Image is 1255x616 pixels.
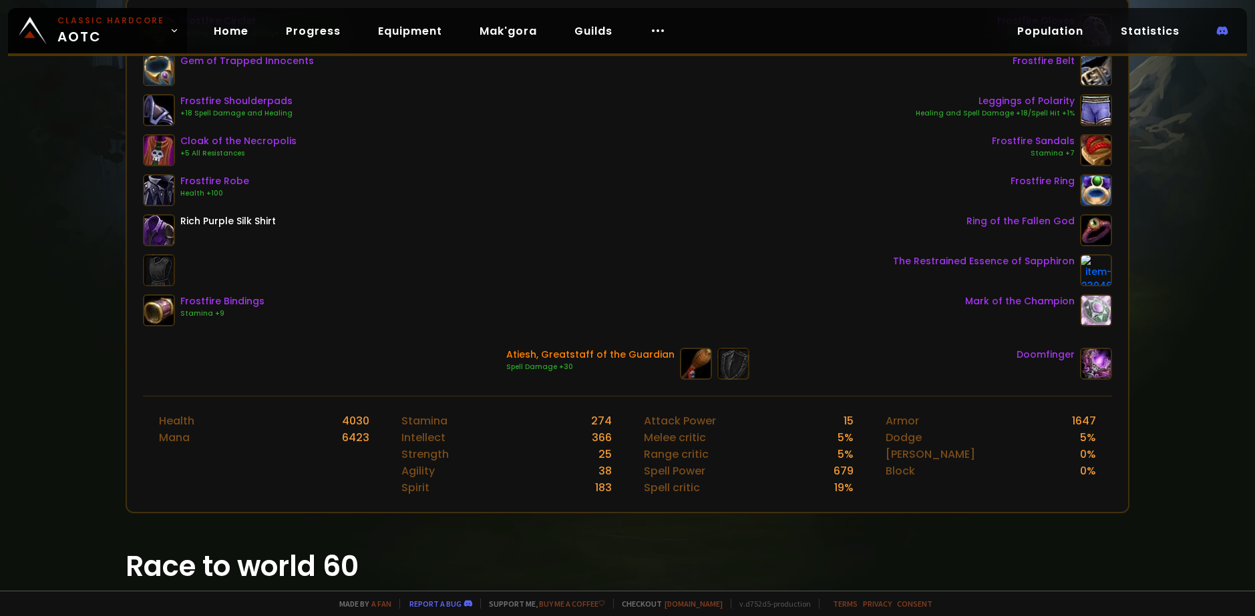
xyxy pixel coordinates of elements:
img: item-22589 [680,348,712,380]
img: item-22500 [1080,134,1112,166]
div: Frostfire Ring [1011,174,1075,188]
div: Health [159,412,194,429]
div: Gem of Trapped Innocents [180,54,314,68]
div: [PERSON_NAME] [886,446,975,463]
a: Consent [897,599,932,609]
div: 5 % [1080,429,1096,446]
a: Statistics [1110,17,1190,45]
div: Mana [159,429,190,446]
div: Atiesh, Greatstaff of the Guardian [506,348,675,362]
img: item-22821 [1080,348,1112,380]
div: Health +100 [180,188,249,199]
div: 679 [834,463,854,479]
div: +18 Spell Damage and Healing [180,108,293,119]
img: item-23046 [1080,254,1112,286]
div: 19 % [834,479,854,496]
div: 366 [592,429,612,446]
div: 183 [595,479,612,496]
img: item-22496 [143,174,175,206]
img: item-4335 [143,214,175,246]
img: item-21709 [1080,214,1112,246]
img: item-22499 [143,94,175,126]
div: Mark of the Champion [965,294,1075,308]
div: Frostfire Shoulderpads [180,94,293,108]
div: Stamina +9 [180,308,264,319]
div: +5 All Resistances [180,148,297,159]
div: Doomfinger [1017,348,1075,362]
small: Classic Hardcore [57,15,164,27]
div: 25 [598,446,612,463]
a: Home [203,17,259,45]
span: Checkout [613,599,723,609]
span: Made by [331,599,391,609]
div: Spirit [401,479,429,496]
img: item-23050 [143,134,175,166]
div: 1647 [1072,412,1096,429]
div: 4030 [342,412,369,429]
div: Frostfire Robe [180,174,249,188]
div: Stamina [401,412,447,429]
a: Guilds [564,17,623,45]
div: 0 % [1080,463,1096,479]
div: Frostfire Belt [1013,54,1075,68]
div: Attack Power [644,412,716,429]
div: 6423 [342,429,369,446]
div: Dodge [886,429,922,446]
div: Ring of the Fallen God [966,214,1075,228]
img: item-23062 [1080,174,1112,206]
div: Spell Power [644,463,705,479]
a: Classic HardcoreAOTC [8,8,187,53]
div: Melee critic [644,429,706,446]
a: Terms [833,599,858,609]
h1: Race to world 60 [126,545,1129,587]
a: Mak'gora [469,17,548,45]
div: 0 % [1080,446,1096,463]
div: Armor [886,412,919,429]
a: Privacy [863,599,892,609]
div: Agility [401,463,435,479]
img: item-23207 [1080,294,1112,326]
div: Frostfire Bindings [180,294,264,308]
div: Block [886,463,915,479]
a: Equipment [367,17,453,45]
img: item-22503 [143,294,175,326]
div: 274 [591,412,612,429]
span: Support me, [480,599,605,609]
div: Cloak of the Necropolis [180,134,297,148]
div: Healing and Spell Damage +18/Spell Hit +1% [916,108,1075,119]
a: Buy me a coffee [539,599,605,609]
a: Report a bug [409,599,462,609]
span: v. d752d5 - production [731,599,811,609]
span: AOTC [57,15,164,47]
img: item-23057 [143,54,175,86]
div: 38 [598,463,612,479]
a: [DOMAIN_NAME] [665,599,723,609]
div: Frostfire Sandals [992,134,1075,148]
div: Strength [401,446,449,463]
div: Intellect [401,429,445,446]
a: Population [1007,17,1094,45]
img: item-22502 [1080,54,1112,86]
a: a fan [371,599,391,609]
div: The Restrained Essence of Sapphiron [893,254,1075,268]
div: 5 % [838,429,854,446]
div: Leggings of Polarity [916,94,1075,108]
a: Progress [275,17,351,45]
div: Range critic [644,446,709,463]
img: item-23070 [1080,94,1112,126]
div: Stamina +7 [992,148,1075,159]
div: Spell critic [644,479,700,496]
div: 15 [844,412,854,429]
div: Rich Purple Silk Shirt [180,214,276,228]
div: 5 % [838,446,854,463]
div: Spell Damage +30 [506,362,675,372]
